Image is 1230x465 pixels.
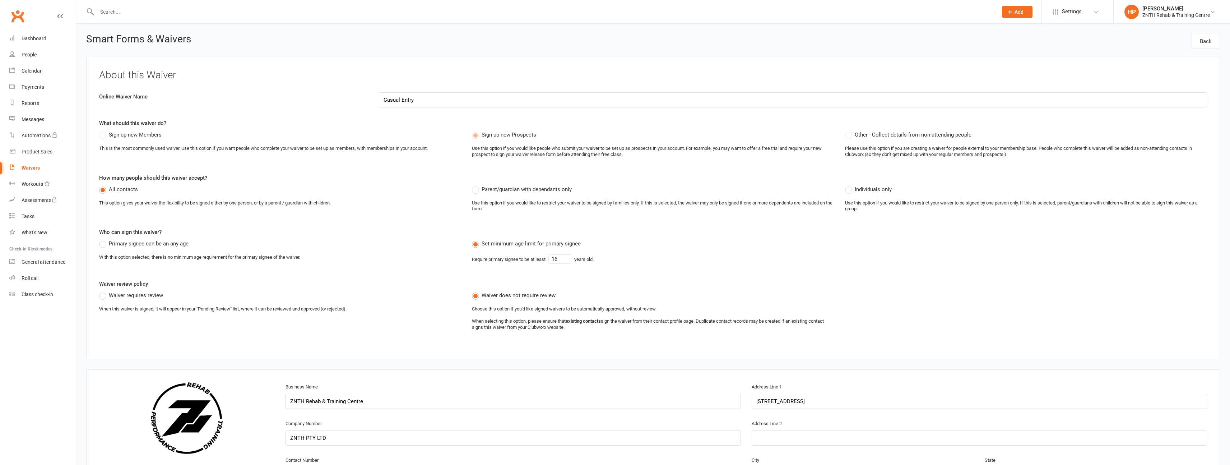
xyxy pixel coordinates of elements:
span: Sign up new Members [109,130,162,138]
a: What's New [9,225,76,241]
button: Add [1002,6,1032,18]
a: Dashboard [9,31,76,47]
a: Tasks [9,208,76,225]
label: State [985,457,995,464]
span: Individuals only [855,185,892,193]
div: Dashboard [22,36,46,41]
label: Online Waiver Name [94,92,373,101]
label: Address Line 2 [752,420,782,428]
label: Business Name [286,383,318,391]
a: Messages [9,111,76,128]
span: Primary signee can be an any age [109,239,189,247]
div: [PERSON_NAME] [1142,5,1210,12]
div: With this option selected, there is no minimum age requirement for the primary signee of the waiver. [99,254,300,261]
a: Back [1192,34,1220,49]
span: All contacts [109,185,138,193]
div: Require primary signee to be at least years old. [472,254,594,264]
div: What's New [22,230,47,235]
div: Assessments [22,197,57,203]
label: Address Line 1 [752,383,782,391]
label: City [752,457,759,464]
a: Calendar [9,63,76,79]
div: This is the most commonly used waiver. Use this option if you want people who complete your waive... [99,146,428,152]
div: This option gives your waiver the flexibility to be signed either by one person, or by a parent /... [99,200,331,206]
span: Waiver requires review [109,291,163,299]
div: General attendance [22,259,65,265]
a: Automations [9,128,76,144]
a: Product Sales [9,144,76,160]
span: Sign up new Prospects [482,130,536,138]
span: Parent/guardian with dependants only [482,185,572,193]
img: 403facf1-7797-4bfa-a710-b0aa37d77b11.png [151,382,223,454]
span: Settings [1062,4,1082,20]
label: Who can sign this waiver? [99,228,162,236]
div: Use this option if you would like to restrict your waiver to be signed by one person only. If thi... [845,200,1207,212]
div: Reports [22,100,39,106]
div: Messages [22,116,44,122]
a: Waivers [9,160,76,176]
a: Payments [9,79,76,95]
a: Roll call [9,270,76,286]
input: Search... [95,7,993,17]
h2: Smart Forms & Waivers [86,34,191,47]
div: HP [1124,5,1139,19]
label: Company Number [286,420,322,428]
div: Choose this option if you'd like signed waivers to be automatically approved, without review. Whe... [472,306,834,331]
div: Automations [22,133,51,138]
span: Set minimum age limit for primary signee [482,239,581,247]
span: Waiver does not require review [482,291,556,299]
div: When this waiver is signed, it will appear in your "Pending Review" list, where it can be reviewe... [99,306,347,312]
label: Contact Number [286,457,319,464]
div: Please use this option if you are creating a waiver for people external to your membership base. ... [845,146,1207,158]
label: How many people should this waiver accept? [99,174,207,182]
a: General attendance kiosk mode [9,254,76,270]
h3: About this Waiver [99,70,1207,81]
label: What should this waiver do? [99,119,166,128]
span: Other - Collect details from non-attending people [855,130,971,138]
div: Tasks [22,213,34,219]
a: Reports [9,95,76,111]
div: Payments [22,84,44,90]
div: Use this option if you would like to restrict your waiver to be signed by families only. If this ... [472,200,834,212]
div: Roll call [22,275,38,281]
a: Assessments [9,192,76,208]
a: Clubworx [9,7,27,25]
a: Class kiosk mode [9,286,76,303]
div: Class check-in [22,291,53,297]
span: Add [1015,9,1024,15]
label: Waiver review policy [99,280,148,288]
a: Workouts [9,176,76,192]
div: Calendar [22,68,42,74]
div: ZNTH Rehab & Training Centre [1142,12,1210,18]
div: Product Sales [22,149,52,155]
div: Workouts [22,181,43,187]
strong: existing contacts [566,318,601,324]
a: People [9,47,76,63]
div: Use this option if you would like people who submit your waiver to be set up as prospects in your... [472,146,834,158]
div: Waivers [22,165,40,171]
div: People [22,52,37,57]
